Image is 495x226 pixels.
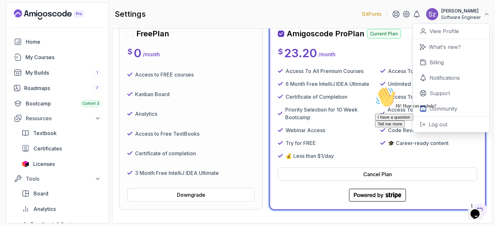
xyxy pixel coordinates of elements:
[18,127,105,140] a: textbook
[362,11,382,17] p: 124 Points
[286,139,316,147] p: Try for FREE
[22,161,29,167] img: jetbrains icon
[10,173,105,185] button: Tools
[177,191,205,199] div: Downgrade
[278,47,283,57] p: $
[96,70,98,75] span: 1
[18,187,105,200] a: board
[413,23,490,39] a: View Profile
[430,74,460,82] p: Notifications
[426,8,490,21] button: user profile image[PERSON_NAME]Software Engineer
[10,35,105,48] a: home
[18,142,105,155] a: certificates
[3,36,32,43] button: Tell me more
[24,84,101,92] div: Roadmaps
[430,27,459,35] p: View Profile
[10,82,105,95] a: roadmaps
[127,47,132,57] p: $
[441,14,481,21] p: Software Engineer
[286,126,325,134] p: Webinar Access
[363,170,392,178] div: Cancel Plan
[18,158,105,170] a: licenses
[367,29,401,39] p: Current Plan
[18,203,105,215] a: analytics
[135,71,194,78] p: Access to FREE courses
[426,8,438,20] img: user profile image
[25,69,101,77] div: My Builds
[468,200,489,220] iframe: chat widget
[96,86,98,91] span: 7
[286,93,347,101] p: Certificate of Completion
[286,152,334,160] p: 💰 Less than $1/day
[82,101,99,106] span: Cohort 3
[33,160,55,168] span: Licenses
[26,100,101,107] div: Bootcamp
[286,80,369,88] p: 6 Month Free IntelliJ IDEA Ultimate
[388,80,449,88] p: Unlimited Kanban Boards
[34,145,62,152] span: Certificates
[3,19,64,24] span: Hi! How can we help?
[441,8,481,14] p: [PERSON_NAME]
[135,149,196,157] p: Certificate of completion
[284,47,317,59] p: 23.20
[34,190,48,197] span: Board
[413,39,490,55] a: What's new?
[3,30,41,36] button: I have a question
[26,38,101,46] div: Home
[3,3,119,43] div: 👋Hi! How can we help?I have a questionTell me more
[278,167,477,181] button: Cancel Plan
[429,43,461,51] p: What's new?
[115,9,146,19] h2: settings
[3,3,23,23] img: :wave:
[430,59,444,66] p: Billing
[373,84,489,197] iframe: chat widget
[143,50,160,58] p: / month
[413,70,490,86] a: Notifications
[136,29,169,39] h2: Free Plan
[318,50,335,58] p: / month
[135,130,199,138] p: Access to Free TextBooks
[135,110,157,118] p: Analytics
[286,67,364,75] p: Access To All Premium Courses
[10,113,105,124] button: Resources
[413,55,490,70] a: Billing
[10,51,105,64] a: courses
[34,205,56,213] span: Analytics
[134,47,141,59] p: 0
[135,169,219,177] p: 3 Month Free IntelliJ IDEA Ultimate
[388,67,438,75] p: Access To All Builds
[26,114,101,122] div: Resources
[25,53,101,61] div: My Courses
[287,29,364,39] h2: Amigoscode Pro Plan
[285,106,375,121] p: Priority Selection for 10 Week Bootcamp
[127,188,255,202] button: Downgrade
[135,90,170,98] p: Kanban Board
[33,129,57,137] span: Textbook
[10,66,105,79] a: builds
[26,175,101,183] div: Tools
[10,97,105,110] a: bootcamp
[14,9,99,20] a: Landing page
